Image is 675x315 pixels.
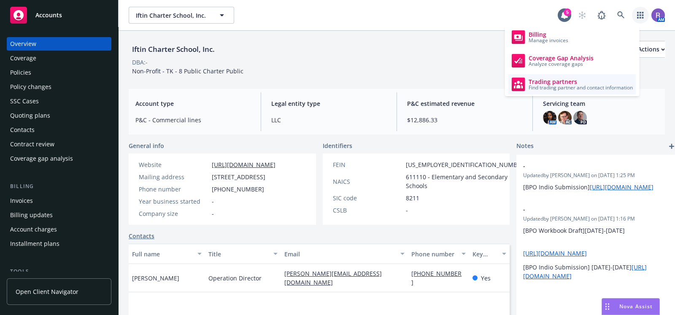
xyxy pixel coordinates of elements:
[7,223,111,236] a: Account charges
[136,11,209,20] span: Iftin Charter School, Inc.
[333,177,402,186] div: NAICS
[212,185,264,194] span: [PHONE_NUMBER]
[406,206,408,215] span: -
[333,194,402,202] div: SIC code
[10,66,31,79] div: Policies
[7,267,111,276] div: Tools
[129,44,218,55] div: Iftin Charter School, Inc.
[212,161,275,169] a: [URL][DOMAIN_NAME]
[632,7,649,24] a: Switch app
[602,299,613,315] div: Drag to move
[564,8,571,16] div: 5
[208,274,262,283] span: Operation Director
[7,194,111,207] a: Invoices
[574,7,591,24] a: Start snowing
[10,109,50,122] div: Quoting plans
[529,85,633,90] span: Find trading partner and contact information
[7,94,111,108] a: SSC Cases
[10,137,54,151] div: Contract review
[129,232,154,240] a: Contacts
[529,31,568,38] span: Billing
[7,51,111,65] a: Coverage
[139,160,208,169] div: Website
[10,51,36,65] div: Coverage
[10,123,35,137] div: Contacts
[7,208,111,222] a: Billing updates
[469,244,510,264] button: Key contact
[619,303,653,310] span: Nova Assist
[7,109,111,122] a: Quoting plans
[529,78,633,85] span: Trading partners
[10,94,39,108] div: SSC Cases
[481,274,491,283] span: Yes
[516,141,534,151] span: Notes
[7,237,111,250] a: Installment plans
[10,223,57,236] div: Account charges
[132,250,192,258] div: Full name
[523,215,670,223] span: Updated by [PERSON_NAME] on [DATE] 1:16 PM
[7,66,111,79] a: Policies
[208,250,269,258] div: Title
[10,37,36,51] div: Overview
[523,162,648,170] span: -
[333,160,402,169] div: FEIN
[271,99,386,108] span: Legal entity type
[10,237,59,250] div: Installment plans
[7,37,111,51] a: Overview
[333,206,402,215] div: CSLB
[406,172,526,190] span: 611110 - Elementary and Secondary Schools
[529,38,568,43] span: Manage invoices
[7,123,111,137] a: Contacts
[523,183,670,191] p: [BPO Indio Submission]
[129,244,205,264] button: Full name
[7,137,111,151] a: Contract review
[411,250,456,258] div: Phone number
[10,194,33,207] div: Invoices
[7,182,111,191] div: Billing
[407,116,522,124] span: $12,886.33
[7,80,111,94] a: Policy changes
[529,62,594,67] span: Analyze coverage gaps
[407,99,522,108] span: P&C estimated revenue
[10,80,51,94] div: Policy changes
[523,263,670,280] p: [BPO Indio Submission] [DATE]-[DATE]
[590,183,653,191] a: [URL][DOMAIN_NAME]
[35,12,62,19] span: Accounts
[135,99,251,108] span: Account type
[139,172,208,181] div: Mailing address
[408,244,469,264] button: Phone number
[638,41,665,57] div: Actions
[284,250,395,258] div: Email
[523,226,670,235] p: [BPO Workbook Draft][DATE]-[DATE]
[16,287,78,296] span: Open Client Navigator
[212,172,265,181] span: [STREET_ADDRESS]
[411,269,462,286] a: [PHONE_NUMBER]
[573,111,587,124] img: photo
[523,205,648,214] span: -
[271,116,386,124] span: LLC
[129,141,164,150] span: General info
[523,249,587,257] a: [URL][DOMAIN_NAME]
[529,55,594,62] span: Coverage Gap Analysis
[132,58,148,67] div: DBA: -
[132,274,179,283] span: [PERSON_NAME]
[602,298,660,315] button: Nova Assist
[543,99,658,108] span: Servicing team
[139,185,208,194] div: Phone number
[129,7,234,24] button: Iftin Charter School, Inc.
[10,208,53,222] div: Billing updates
[508,74,636,94] a: Trading partners
[212,209,214,218] span: -
[472,250,497,258] div: Key contact
[323,141,352,150] span: Identifiers
[558,111,572,124] img: photo
[7,152,111,165] a: Coverage gap analysis
[212,197,214,206] span: -
[139,209,208,218] div: Company size
[406,160,526,169] span: [US_EMPLOYER_IDENTIFICATION_NUMBER]
[139,197,208,206] div: Year business started
[613,7,629,24] a: Search
[7,3,111,27] a: Accounts
[205,244,281,264] button: Title
[135,116,251,124] span: P&C - Commercial lines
